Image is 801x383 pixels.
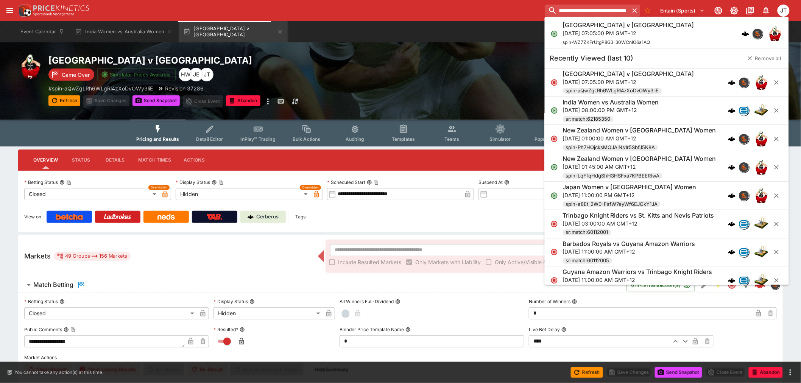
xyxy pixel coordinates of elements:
[545,5,630,17] input: search
[712,4,725,17] button: Connected to PK
[563,29,694,37] p: [DATE] 07:05:00 PM GMT+12
[98,151,132,169] button: Details
[739,77,750,88] div: sportingsolutions
[59,299,65,304] button: Betting Status
[490,136,511,142] span: Simulator
[739,78,749,87] img: sportingsolutions.jpeg
[257,213,279,221] p: Cerberus
[739,219,750,229] div: betradar
[728,164,736,171] div: cerberus
[248,214,254,220] img: Cerberus
[739,106,749,116] img: betradar.png
[213,298,248,305] p: Display Status
[786,368,795,377] button: more
[749,367,783,378] button: Abandon
[728,135,736,143] img: logo-cerberus.svg
[504,180,510,185] button: Suspend At
[293,136,321,142] span: Bulk Actions
[754,245,769,260] img: cricket.png
[24,252,51,260] h5: Markets
[728,277,736,285] img: logo-cerberus.svg
[728,192,736,199] div: cerberus
[563,78,694,86] p: [DATE] 07:05:00 PM GMT+12
[179,21,288,42] button: [GEOGRAPHIC_DATA] v [GEOGRAPHIC_DATA]
[563,201,661,208] span: spin-e8Et_2W0-FsfW7eyWf6EJOkY1JA
[529,298,570,305] p: Number of Winners
[176,188,310,200] div: Hidden
[70,21,177,42] button: India Women vs Australia Women
[563,183,697,191] h6: Japan Women v [GEOGRAPHIC_DATA] Women
[563,257,612,265] span: sr:match:60112005
[24,179,58,185] p: Betting Status
[48,54,416,66] h2: Copy To Clipboard
[59,180,65,185] button: Betting StatusCopy To Clipboard
[263,95,273,107] button: more
[27,151,64,169] button: Overview
[728,79,736,86] img: logo-cerberus.svg
[213,307,323,319] div: Hidden
[179,68,192,81] div: Harry Walker
[754,216,769,232] img: cricket.png
[563,87,662,95] span: spin-aQwZgLRh6WLgRl4zXoDvOWy3liE
[24,211,44,223] label: View on :
[24,307,197,319] div: Closed
[728,164,736,171] img: logo-cerberus.svg
[642,5,654,17] button: No Bookmarks
[754,103,769,118] img: cricket.png
[728,4,741,17] button: Toggle light/dark mode
[57,252,128,261] div: 49 Groups 156 Markets
[739,106,750,116] div: betradar
[563,172,663,180] span: spin-LqFfqHdgShH3HSFxa7KPBEERtwA
[728,220,736,228] img: logo-cerberus.svg
[16,21,69,42] button: Event Calendar
[563,144,658,152] span: spin-Ph7HOjcksMOJAlNs1r5SbfJ5K8A
[33,12,74,16] img: Sportsbook Management
[535,136,563,142] span: Popular Bets
[157,214,175,220] img: Neds
[739,163,749,173] img: sportingsolutions.jpeg
[563,212,714,220] h6: Trinbago Knight Riders vs St. Kitts and Nevis Patriots
[213,326,238,333] p: Resulted?
[104,214,131,220] img: Ladbrokes
[754,273,769,288] img: cricket.png
[563,155,716,163] h6: New Zealand Women v [GEOGRAPHIC_DATA] Women
[739,134,749,144] img: sportingsolutions.jpeg
[551,30,558,37] svg: Open
[70,327,76,332] button: Copy To Clipboard
[17,3,32,18] img: PriceKinetics Logo
[196,136,223,142] span: Detail Editor
[24,326,62,333] p: Public Comments
[18,277,626,293] button: Match Betting
[749,368,783,375] span: Mark an event as closed and abandoned.
[207,214,223,220] img: TabNZ
[302,185,319,190] span: Overridden
[754,75,769,90] img: rugby_union.png
[551,164,558,171] svg: Open
[33,281,73,289] h6: Match Betting
[327,179,365,185] p: Scheduled Start
[561,327,567,332] button: Live Bet Delay
[739,190,750,201] div: sportingsolutions
[177,151,211,169] button: Actions
[743,4,757,17] button: Documentation
[338,258,401,266] span: Include Resulted Markets
[778,5,790,17] div: Joshua Thomson
[240,211,286,223] a: Cerberus
[563,240,695,248] h6: Barbados Royals vs Guyana Amazon Warriors
[563,229,611,237] span: sr:match:60112001
[24,188,159,200] div: Closed
[753,28,763,39] div: sportingsolutions
[728,107,736,115] img: logo-cerberus.svg
[739,134,750,145] div: sportingsolutions
[743,52,786,64] button: Remove all
[241,136,276,142] span: InPlay™ Trading
[739,276,750,286] div: betradar
[775,2,792,19] button: Joshua Thomson
[24,352,777,363] label: Market Actions
[136,136,179,142] span: Pricing and Results
[395,299,400,304] button: All Winners Full-Dividend
[200,68,213,81] div: Joshua Thomson
[563,220,714,227] p: [DATE] 03:00:00 AM GMT+12
[563,268,712,276] h6: Guyana Amazon Warriors vs Trinbago Knight Riders
[97,68,176,81] button: Simulator Prices Available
